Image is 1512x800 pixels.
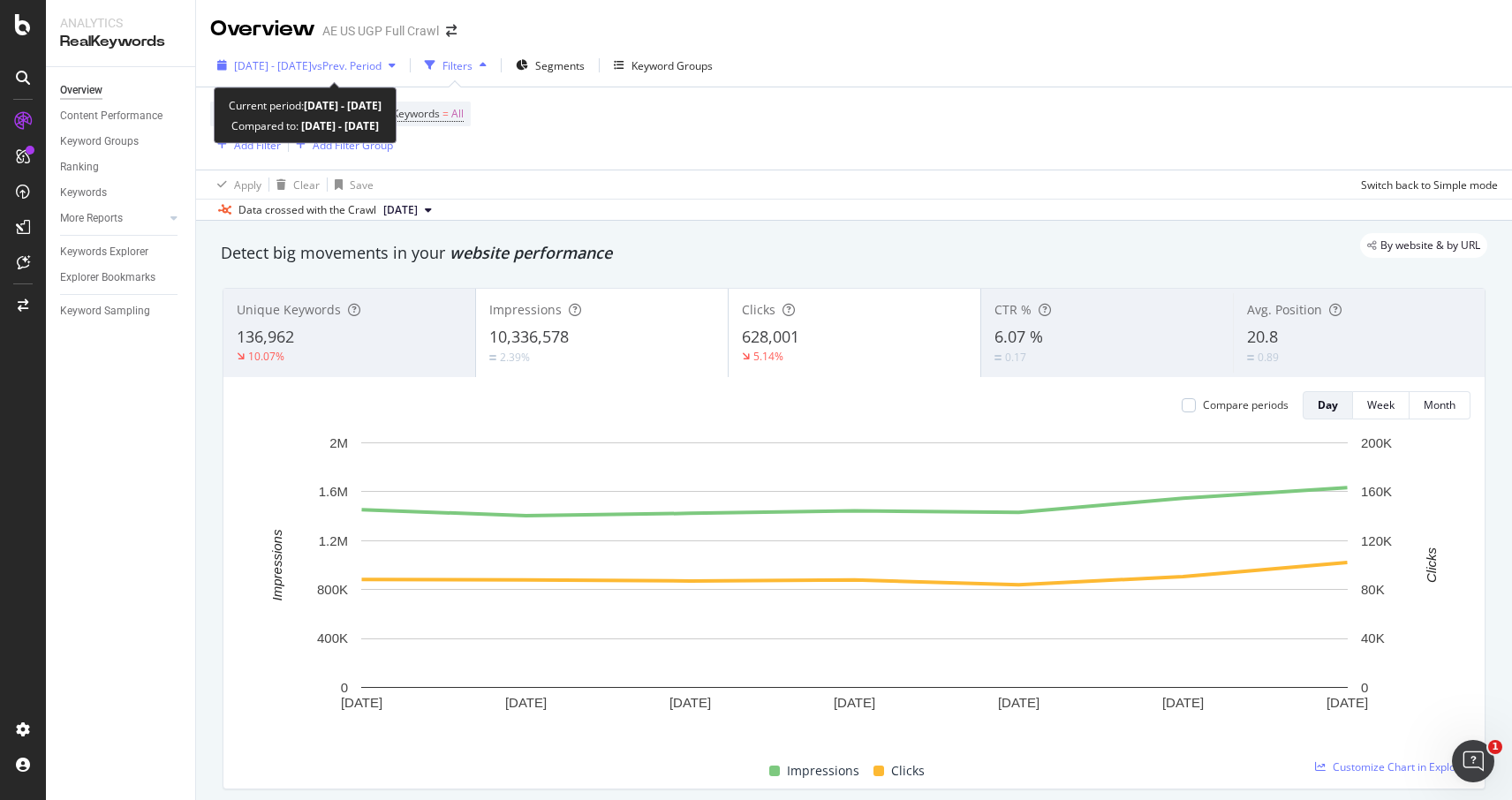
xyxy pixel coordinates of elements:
[1333,759,1470,774] span: Customize Chart in Explorer
[1361,533,1392,548] text: 120K
[442,106,449,121] span: =
[60,268,155,287] div: Explorer Bookmarks
[392,106,440,121] span: Keywords
[607,51,720,79] button: Keyword Groups
[1353,391,1410,419] button: Week
[319,484,348,499] text: 1.6M
[1361,680,1368,695] text: 0
[299,118,379,133] b: [DATE] - [DATE]
[787,760,859,781] span: Impressions
[500,350,530,365] div: 2.39%
[234,177,261,192] div: Apply
[60,107,183,125] a: Content Performance
[238,202,376,218] div: Data crossed with the Crawl
[509,51,592,79] button: Segments
[234,58,312,73] span: [DATE] - [DATE]
[328,170,374,199] button: Save
[60,14,181,32] div: Analytics
[891,760,925,781] span: Clicks
[1303,391,1353,419] button: Day
[1424,397,1455,412] div: Month
[1361,484,1392,499] text: 160K
[322,22,439,40] div: AE US UGP Full Crawl
[998,695,1039,710] text: [DATE]
[60,302,150,321] div: Keyword Sampling
[319,533,348,548] text: 1.2M
[210,14,315,44] div: Overview
[60,132,183,151] a: Keyword Groups
[312,58,382,73] span: vs Prev. Period
[317,582,348,597] text: 800K
[60,158,99,177] div: Ranking
[1380,240,1480,251] span: By website & by URL
[418,51,494,79] button: Filters
[350,177,374,192] div: Save
[210,51,403,79] button: [DATE] - [DATE]vsPrev. Period
[60,32,181,52] div: RealKeywords
[60,132,139,151] div: Keyword Groups
[376,200,439,221] button: [DATE]
[269,529,284,600] text: Impressions
[1315,759,1470,774] a: Customize Chart in Explorer
[210,134,281,155] button: Add Filter
[304,98,382,113] b: [DATE] - [DATE]
[442,58,472,73] div: Filters
[238,434,1470,740] svg: A chart.
[505,695,547,710] text: [DATE]
[293,177,320,192] div: Clear
[269,170,320,199] button: Clear
[489,326,569,347] span: 10,336,578
[1361,435,1392,450] text: 200K
[1361,582,1385,597] text: 80K
[248,349,284,364] div: 10.07%
[489,301,562,318] span: Impressions
[1318,397,1338,412] div: Day
[1361,177,1498,192] div: Switch back to Simple mode
[60,81,183,100] a: Overview
[341,695,382,710] text: [DATE]
[60,209,165,228] a: More Reports
[210,170,261,199] button: Apply
[60,184,107,202] div: Keywords
[1410,391,1470,419] button: Month
[742,301,775,318] span: Clicks
[1258,350,1279,365] div: 0.89
[60,243,148,261] div: Keywords Explorer
[237,326,294,347] span: 136,962
[341,680,348,695] text: 0
[289,134,393,155] button: Add Filter Group
[234,138,281,153] div: Add Filter
[60,107,163,125] div: Content Performance
[1360,233,1487,258] div: legacy label
[631,58,713,73] div: Keyword Groups
[60,158,183,177] a: Ranking
[317,630,348,645] text: 400K
[742,326,799,347] span: 628,001
[451,102,464,126] span: All
[1327,695,1368,710] text: [DATE]
[669,695,711,710] text: [DATE]
[1005,350,1026,365] div: 0.17
[1247,355,1254,360] img: Equal
[1367,397,1395,412] div: Week
[231,116,379,136] div: Compared to:
[1247,326,1278,347] span: 20.8
[1488,740,1502,754] span: 1
[1354,170,1498,199] button: Switch back to Simple mode
[994,326,1043,347] span: 6.07 %
[489,355,496,360] img: Equal
[1203,397,1289,412] div: Compare periods
[834,695,875,710] text: [DATE]
[1361,630,1385,645] text: 40K
[994,301,1032,318] span: CTR %
[383,202,418,218] span: 2023 Sep. 15th
[753,349,783,364] div: 5.14%
[60,268,183,287] a: Explorer Bookmarks
[229,95,382,116] div: Current period:
[60,243,183,261] a: Keywords Explorer
[60,302,183,321] a: Keyword Sampling
[60,209,123,228] div: More Reports
[535,58,585,73] span: Segments
[1247,301,1322,318] span: Avg. Position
